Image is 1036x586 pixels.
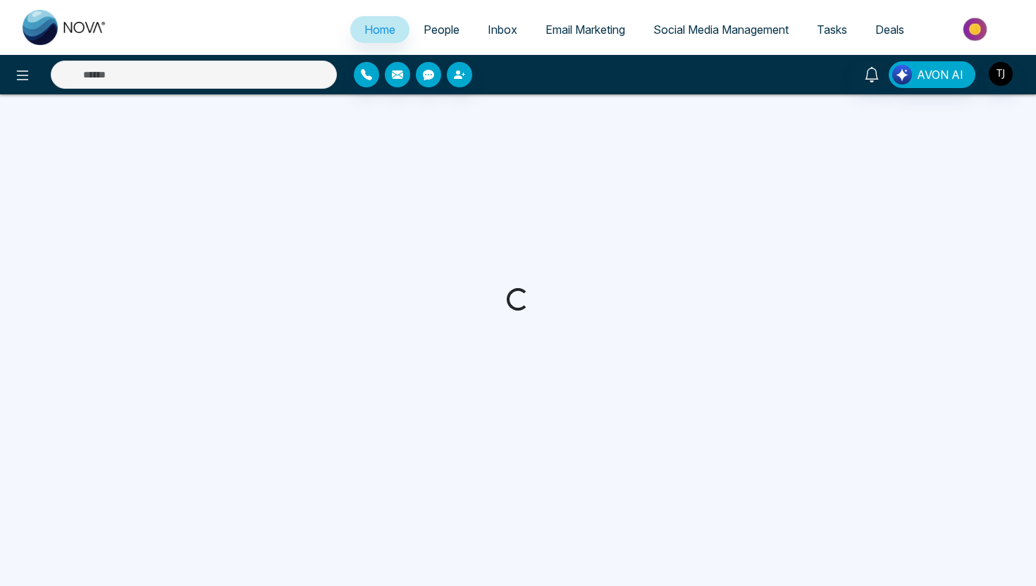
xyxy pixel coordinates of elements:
span: Email Marketing [545,23,625,37]
a: Social Media Management [639,16,803,43]
span: Home [364,23,395,37]
button: AVON AI [889,61,975,88]
img: Lead Flow [892,65,912,85]
span: AVON AI [917,66,963,83]
span: People [424,23,460,37]
img: Nova CRM Logo [23,10,107,45]
span: Social Media Management [653,23,789,37]
a: Deals [861,16,918,43]
a: Email Marketing [531,16,639,43]
img: User Avatar [989,62,1013,86]
a: People [409,16,474,43]
span: Deals [875,23,904,37]
a: Home [350,16,409,43]
span: Tasks [817,23,847,37]
img: Market-place.gif [925,13,1028,45]
a: Tasks [803,16,861,43]
span: Inbox [488,23,517,37]
a: Inbox [474,16,531,43]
